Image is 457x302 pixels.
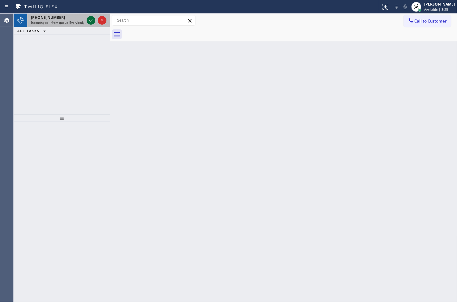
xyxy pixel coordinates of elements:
[401,2,410,11] button: Mute
[425,7,448,12] span: Available | 3:25
[31,15,65,20] span: [PHONE_NUMBER]
[31,20,84,25] span: Incoming call from queue Everybody
[404,15,451,27] button: Call to Customer
[98,16,106,25] button: Reject
[415,18,447,24] span: Call to Customer
[14,27,52,35] button: ALL TASKS
[425,2,455,7] div: [PERSON_NAME]
[112,15,195,25] input: Search
[87,16,95,25] button: Accept
[17,29,40,33] span: ALL TASKS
